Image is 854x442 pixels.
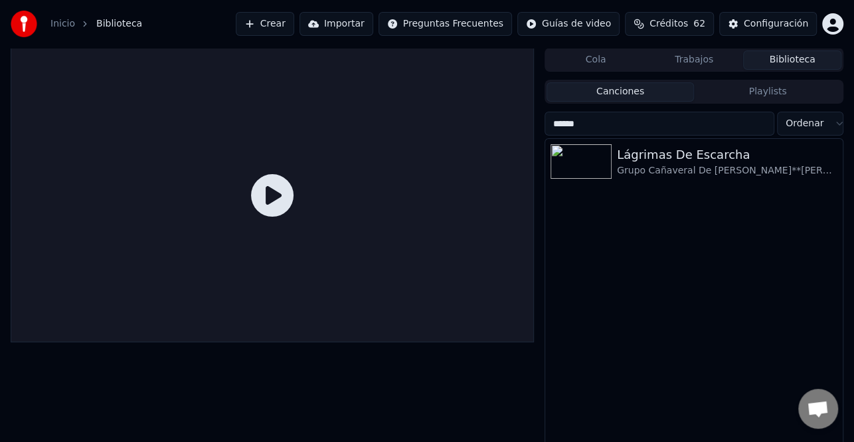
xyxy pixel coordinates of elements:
[693,17,705,31] span: 62
[517,12,620,36] button: Guías de video
[50,17,142,31] nav: breadcrumb
[625,12,714,36] button: Créditos62
[379,12,512,36] button: Preguntas Frecuentes
[299,12,373,36] button: Importar
[743,51,841,70] button: Biblioteca
[798,389,838,429] div: Chat abierto
[694,82,841,102] button: Playlists
[11,11,37,37] img: youka
[617,146,837,164] div: Lágrimas De Escarcha
[96,17,142,31] span: Biblioteca
[236,12,294,36] button: Crear
[645,51,743,70] button: Trabajos
[547,82,694,102] button: Canciones
[719,12,817,36] button: Configuración
[547,51,645,70] button: Cola
[649,17,688,31] span: Créditos
[50,17,75,31] a: Inicio
[786,117,823,130] span: Ordenar
[744,17,808,31] div: Configuración
[617,164,837,177] div: Grupo Cañaveral De [PERSON_NAME]**[PERSON_NAME] Hn**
